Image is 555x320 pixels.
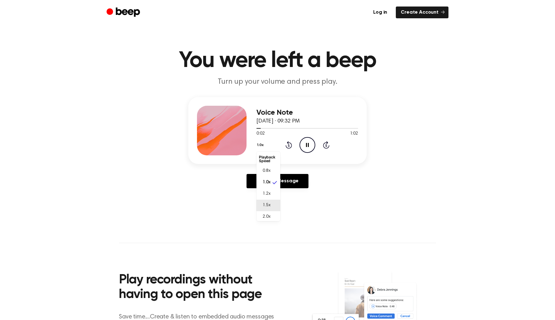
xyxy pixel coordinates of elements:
span: 1:02 [350,131,358,137]
span: 1.5x [263,202,270,209]
ul: 1.0x [256,152,280,221]
h1: You were left a beep [119,50,436,72]
a: Reply to Message [247,174,308,188]
button: 1.0x [256,140,266,150]
h3: Voice Note [256,109,358,117]
span: 1.2x [263,191,270,197]
p: Turn up your volume and press play. [159,77,396,87]
a: Log in [368,7,392,18]
span: 0.8x [263,168,270,174]
li: Playback Speed [256,153,280,165]
span: 0:02 [256,131,264,137]
span: 1.0x [263,179,270,186]
h2: Play recordings without having to open this page [119,273,286,302]
a: Beep [107,7,142,19]
span: 2.0x [263,214,270,220]
a: Create Account [396,7,448,18]
span: [DATE] · 09:32 PM [256,118,300,124]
